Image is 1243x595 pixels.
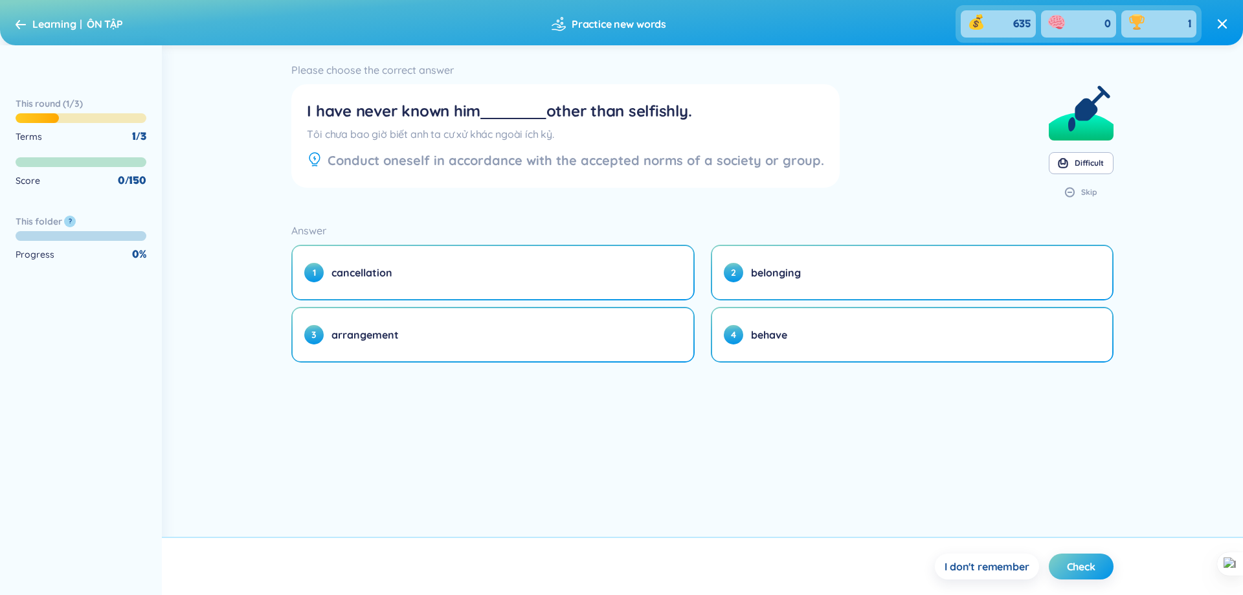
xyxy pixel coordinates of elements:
[751,328,787,342] span: behave
[64,216,76,227] button: ?
[132,247,146,262] div: 0 %
[1049,554,1114,579] button: Check
[16,215,62,228] h6: This folder
[328,152,824,170] div: Conduct oneself in accordance with the accepted norms of a society or group.
[945,559,1029,574] span: I don't remember
[307,100,824,122] div: I have never known him other than selfishly.
[16,129,42,144] div: Terms
[1104,17,1111,31] span: 0
[293,308,693,361] button: 3arrangement
[32,17,76,30] span: Learning
[712,246,1112,299] button: 2belonging
[16,14,123,34] a: LearningÔN TẬP
[1188,17,1191,31] span: 1
[935,554,1038,579] button: I don't remember
[1081,187,1097,197] div: Skip
[118,174,146,188] div: / 150
[118,174,125,188] span: 0
[331,265,392,280] span: cancellation
[1049,152,1114,174] button: Difficult
[724,263,743,282] span: 2
[132,129,146,144] div: 1/3
[331,328,399,342] span: arrangement
[1013,17,1031,31] span: 635
[1049,182,1114,203] button: Skip
[307,127,824,141] div: Tôi chưa bao giờ biết anh ta cư xử khác ngoài ích kỷ.
[724,325,743,344] span: 4
[572,17,666,31] span: Practice new words
[1075,158,1104,168] div: Difficult
[293,246,693,299] button: 1cancellation
[1067,559,1095,574] span: Check
[304,325,324,344] span: 3
[291,221,1113,240] div: Answer
[291,61,840,79] div: Please choose the correct answer
[751,265,801,280] span: belonging
[87,17,123,30] span: ÔN TẬP
[16,174,40,188] div: Score
[304,263,324,282] span: 1
[16,247,54,262] div: Progress
[712,308,1112,361] button: 4behave
[16,97,146,110] h6: This round ( 1 / 3 )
